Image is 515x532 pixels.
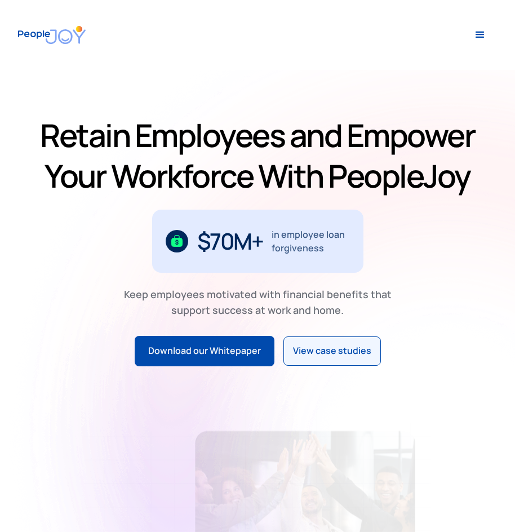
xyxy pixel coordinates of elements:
[272,228,350,255] div: in employee loan forgiveness
[283,336,381,366] a: View case studies
[26,115,490,196] h1: Retain Employees and Empower Your Workforce With PeopleJoy
[197,232,263,250] div: $70M+
[18,19,86,51] a: home
[135,336,274,366] a: Download our Whitepaper
[463,18,497,52] div: menu
[119,286,396,318] div: Keep employees motivated with financial benefits that support success at work and home.
[148,344,261,358] div: Download our Whitepaper
[293,344,371,358] div: View case studies
[152,210,363,273] div: 1 / 3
